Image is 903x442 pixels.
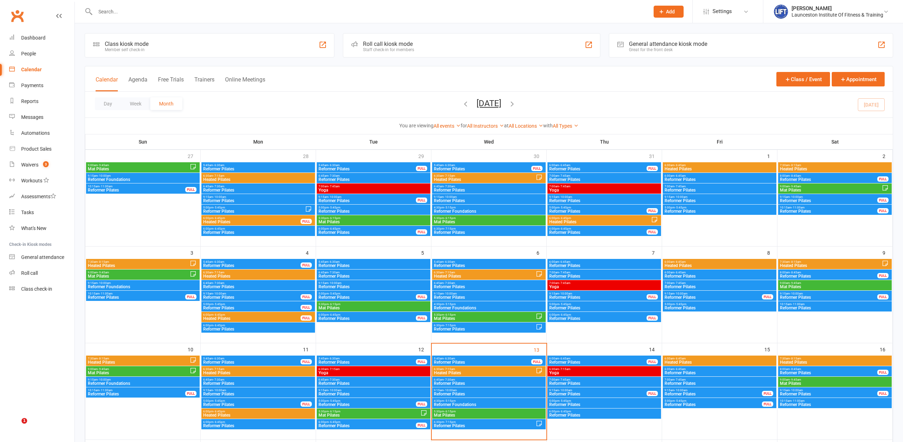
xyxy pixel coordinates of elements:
div: Payments [21,83,43,88]
span: 6:30am [203,271,314,274]
span: 4:30pm [434,206,544,209]
span: - 10:00am [98,281,111,285]
span: - 8:15am [790,260,801,264]
div: 30 [534,150,546,162]
span: - 10:00am [213,292,226,295]
span: - 6:45am [674,271,686,274]
span: 6:00pm [318,227,416,230]
a: All events [434,123,461,129]
a: Messages [9,109,74,125]
div: General attendance [21,254,64,260]
strong: for [461,123,467,128]
div: Class check-in [21,286,52,292]
span: Heated Pilates [87,264,190,268]
span: 9:15am [780,195,878,199]
span: Reformer Pilates [318,209,429,213]
div: Dashboard [21,35,46,41]
a: All Locations [509,123,543,129]
span: Reformer Pilates [203,199,314,203]
span: Reformer Pilates [549,264,660,268]
span: 7:30am [87,260,190,264]
span: 6:00pm [549,227,647,230]
span: - 6:30am [213,260,224,264]
span: - 8:45am [790,271,801,274]
span: - 7:45am [674,185,686,188]
span: Heated Pilates [203,220,301,224]
span: 6:30pm [434,227,544,230]
strong: You are viewing [399,123,434,128]
span: - 5:15pm [444,206,456,209]
div: FULL [647,208,658,213]
span: - 9:45am [790,281,801,285]
span: - 10:00am [444,195,457,199]
span: 6:00pm [549,217,651,220]
div: 2 [883,150,892,162]
span: Reformer Pilates [549,230,647,235]
span: 6:00am [549,164,647,167]
div: 9 [883,247,892,258]
button: Appointment [832,72,885,86]
img: thumb_image1711312309.png [774,5,788,19]
span: 10:15am [87,292,186,295]
span: Heated Pilates [664,264,775,268]
span: Heated Pilates [203,274,314,278]
span: 9:00am [780,281,890,285]
a: Waivers 3 [9,157,74,173]
div: FULL [647,166,658,171]
strong: at [504,123,509,128]
span: 5:45am [203,164,314,167]
button: Trainers [194,76,214,91]
span: - 6:45am [559,260,570,264]
span: Reformer Foundations [434,209,544,213]
div: Member self check-in [105,47,149,52]
div: Roll call kiosk mode [363,41,414,47]
span: Reformer Pilates [664,188,775,192]
span: 5:00pm [203,206,305,209]
div: FULL [877,176,889,182]
span: 7:00am [318,185,429,188]
span: Reformer Pilates [203,188,314,192]
div: 4 [306,247,316,258]
span: Mat Pilates [780,285,890,289]
span: Reformer Pilates [664,274,775,278]
span: - 6:30am [328,164,340,167]
div: [PERSON_NAME] [792,5,883,12]
span: 7:00am [549,185,660,188]
span: - 7:45am [328,185,340,188]
span: 8:00am [780,174,878,177]
div: FULL [185,187,196,192]
div: 29 [418,150,431,162]
span: Reformer Pilates [87,188,186,192]
span: 9:15am [203,195,314,199]
div: Roll call [21,270,38,276]
span: 7:00am [549,271,660,274]
a: Reports [9,93,74,109]
span: - 10:00am [559,292,572,295]
span: 7:00am [664,185,775,188]
span: Reformer Pilates [549,274,660,278]
div: FULL [877,198,889,203]
div: 31 [649,150,662,162]
span: 9:15am [434,195,544,199]
span: 9:15am [87,281,198,285]
button: Class / Event [776,72,830,86]
span: - 6:45pm [559,217,571,220]
span: - 9:45am [98,271,109,274]
span: Add [666,9,675,14]
span: Reformer Pilates [318,230,416,235]
th: Wed [431,134,547,149]
span: Heated Pilates [780,167,890,171]
div: Automations [21,130,50,136]
span: 9:15am [203,292,301,295]
span: 9:15am [549,195,660,199]
span: Mat Pilates [318,220,429,224]
button: Month [150,97,182,110]
a: General attendance kiosk mode [9,249,74,265]
span: Reformer Pilates [318,177,429,182]
span: Yoga [549,285,660,289]
a: Roll call [9,265,74,281]
th: Tue [316,134,431,149]
span: - 10:00am [790,195,803,199]
div: FULL [416,198,427,203]
th: Sat [777,134,893,149]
